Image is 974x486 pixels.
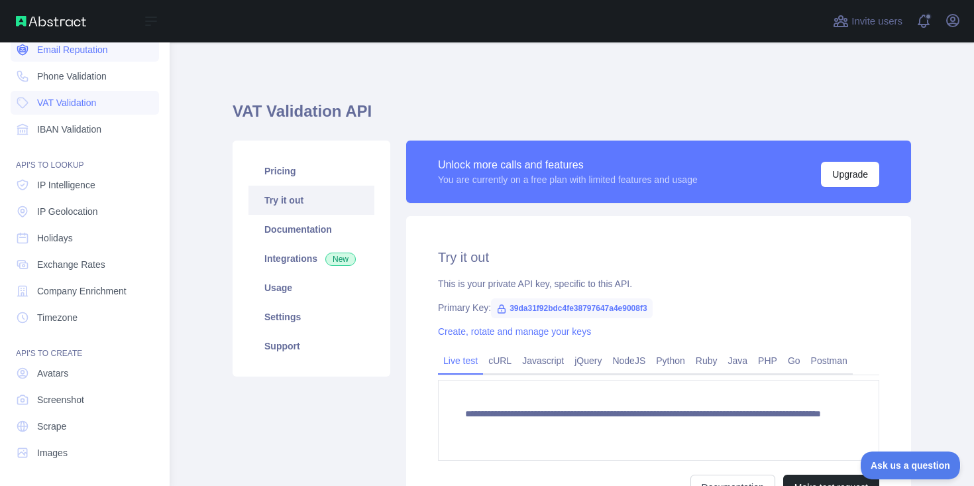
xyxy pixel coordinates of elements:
[37,205,98,218] span: IP Geolocation
[11,332,159,359] div: API'S TO CREATE
[248,302,374,332] a: Settings
[830,11,905,32] button: Invite users
[37,43,108,56] span: Email Reputation
[37,420,66,433] span: Scrape
[821,162,879,187] button: Upgrade
[38,77,49,88] img: tab_domain_overview_orange.svg
[248,332,374,361] a: Support
[517,350,569,371] a: Javascript
[690,350,723,371] a: Ruby
[11,144,159,170] div: API'S TO LOOKUP
[248,156,374,186] a: Pricing
[438,248,879,267] h2: Try it out
[11,226,159,250] a: Holidays
[37,311,78,324] span: Timezone
[438,157,698,173] div: Unlock more calls and features
[11,361,159,385] a: Avatars
[248,186,374,215] a: Try it out
[783,350,806,371] a: Go
[11,441,159,465] a: Images
[861,452,961,479] iframe: Toggle Customer Support
[11,306,159,330] a: Timezone
[11,117,159,141] a: IBAN Validation
[483,350,517,371] a: cURL
[37,70,107,83] span: Phone Validation
[11,91,159,115] a: VAT Validation
[11,173,159,197] a: IP Intelligence
[438,350,483,371] a: Live test
[325,253,356,266] span: New
[11,253,159,276] a: Exchange Rates
[37,178,95,192] span: IP Intelligence
[851,14,902,29] span: Invite users
[37,96,96,109] span: VAT Validation
[753,350,783,371] a: PHP
[34,34,146,45] div: Domain: [DOMAIN_NAME]
[438,277,879,290] div: This is your private API key, specific to this API.
[53,78,119,87] div: Domain Overview
[37,258,105,271] span: Exchange Rates
[11,38,159,62] a: Email Reputation
[651,350,690,371] a: Python
[16,16,86,27] img: Abstract API
[248,215,374,244] a: Documentation
[37,123,101,136] span: IBAN Validation
[21,34,32,45] img: website_grey.svg
[37,231,73,245] span: Holidays
[491,298,653,318] span: 39da31f92bdc4fe38797647a4e9008f3
[11,200,159,223] a: IP Geolocation
[438,173,698,186] div: You are currently on a free plan with limited features and usage
[37,446,68,459] span: Images
[37,21,65,32] div: v 4.0.25
[21,21,32,32] img: logo_orange.svg
[723,350,753,371] a: Java
[148,78,219,87] div: Keywords by Traffic
[607,350,651,371] a: NodeJS
[438,326,591,337] a: Create, rotate and manage your keys
[233,101,911,133] h1: VAT Validation API
[37,367,68,380] span: Avatars
[569,350,607,371] a: jQuery
[248,273,374,302] a: Usage
[37,393,84,406] span: Screenshot
[438,301,879,314] div: Primary Key:
[248,244,374,273] a: Integrations New
[37,284,127,298] span: Company Enrichment
[806,350,853,371] a: Postman
[11,388,159,412] a: Screenshot
[11,279,159,303] a: Company Enrichment
[134,77,144,88] img: tab_keywords_by_traffic_grey.svg
[11,64,159,88] a: Phone Validation
[11,414,159,438] a: Scrape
